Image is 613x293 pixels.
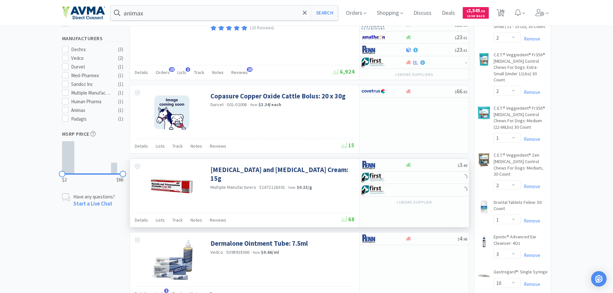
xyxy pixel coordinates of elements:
button: +3more suppliers [392,70,436,79]
div: ( 1 ) [118,63,123,71]
img: 67d67680309e4a0bb49a5ff0391dcc42_6.png [361,185,385,195]
div: Multiple Manufacturers [71,89,111,97]
span: . 61 [462,35,467,40]
span: Reviews [231,69,248,75]
span: Track [172,217,183,223]
span: Details [135,217,148,223]
span: Lists [177,69,186,75]
div: Open Intercom Messenger [591,271,607,287]
span: from [288,185,295,190]
span: 001-02008 [227,102,247,107]
span: . 58 [480,9,485,13]
div: Padagis [71,115,111,123]
img: 1c10857a09c646da9d0cd4c6a245fbf4_632603.jpeg [478,201,490,214]
img: f3b6be8e70fb4801bbbea06dfb17de7c_545681.jpeg [151,92,193,133]
strong: $0.66 / ml [261,249,279,255]
a: Remove [521,281,540,287]
span: · [286,184,287,190]
span: Track [194,69,204,75]
span: Details [135,69,148,75]
div: Human Pharma [71,98,111,105]
span: 3 [458,161,467,169]
div: Durvet [71,63,111,71]
span: . 48 [462,163,467,168]
span: . 61 [462,48,467,53]
img: 23acc3de5f3f47258cc4bca21d71aa06_263937.jpeg [478,53,490,66]
a: Remove [521,89,540,95]
a: Remove [521,183,540,189]
img: c8ed6304adfc425e9ee7ddc2071851a9_263961.jpeg [478,106,490,119]
img: e1133ece90fa4a959c5ae41b0808c578_9.png [361,45,385,55]
span: Lists [156,217,165,223]
span: 4 [458,235,467,242]
img: 46d8ed96f24e4934a5993364467d2f28_81624.jpeg [478,235,490,248]
img: 48e06f1baccb4010beb3d332e03d4290_93392.jpeg [150,239,193,281]
a: Epiotic® Advanced Ear Cleanser: 4Oz [494,234,548,249]
img: e283761ee6af486d8a8ba3913d729c52_314360.jpeg [478,153,490,166]
div: ( 1 ) [118,98,123,105]
div: ( 3 ) [118,46,123,53]
img: e1133ece90fa4a959c5ae41b0808c578_9.png [361,234,385,243]
a: Copasure Copper Oxide Cattle Bolus: 20 x 30g [210,92,346,100]
img: 77fca1acd8b6420a9015268ca798ef17_1.png [361,87,385,96]
span: 23 [455,21,467,28]
span: $ [458,163,460,168]
a: C.E.T.® Veggiedent® Zen [MEDICAL_DATA] Control Chews For Dogs: Medium, 30 Count [494,152,548,180]
span: 23 [455,33,467,41]
span: 1 [186,67,190,72]
div: Dechra [71,46,111,53]
a: Drontal Tablets Feline: 50 Count [494,199,548,215]
a: Dermalone Ointment Tube: 7.5ml [210,239,308,248]
h5: MSRP Price [62,130,123,138]
span: $ [458,237,460,242]
span: Cash Back [467,14,485,19]
div: ( 1 ) [118,80,123,88]
input: Search by item, sku, manufacturer, ingredient, size... [111,5,338,20]
span: 51672126301 [259,184,285,190]
a: Remove [521,252,540,258]
span: 20 [169,67,175,72]
span: · [248,102,249,107]
span: Notes [190,143,202,149]
span: 15 [341,142,355,149]
img: e4e33dab9f054f5782a47901c742baa9_102.png [62,6,105,20]
strong: $3.34 / each [258,102,282,107]
span: 5098938366 [226,249,250,255]
a: Start a Live Chat [73,200,112,207]
div: Med-Pharmex [71,72,111,79]
span: Notes [212,69,224,75]
span: $ [455,23,457,28]
span: Notes [190,217,202,223]
strong: $0.23 / g [297,184,312,190]
span: - [465,59,467,66]
div: ( 1 ) [118,89,123,97]
a: Discuss [411,10,434,16]
img: 2f9d2cd7387e4a519d3fcce2ee6ab569_91993.png [151,165,193,207]
a: Durvet [210,102,224,107]
div: Sandoz Inc [71,80,111,88]
div: Vedco [71,54,111,62]
div: ( 1 ) [118,115,123,123]
span: $ [467,9,468,13]
span: from [253,250,260,255]
img: 67d67680309e4a0bb49a5ff0391dcc42_6.png [361,173,385,182]
button: +1more supplier [393,198,435,207]
span: Details [135,143,148,149]
a: $2,545.58Cash Back [463,4,489,22]
a: Remove [521,218,540,224]
img: f3b1464bfe2b4b749b89824352715700_51447.jpeg [478,270,490,282]
img: 3331a67d23dc422aa21b1ec98afbf632_11.png [361,32,385,42]
div: ( 1 ) [118,72,123,79]
div: ( 1 ) [118,106,123,114]
span: 68 [341,215,355,223]
a: Multiple Manufacturers [210,184,256,190]
span: · [225,102,226,107]
a: Deals [439,10,458,16]
span: Reviews [210,217,226,223]
span: · [257,184,258,190]
span: $66 [116,176,123,184]
span: Lists [156,143,165,149]
span: Orders [156,69,170,75]
span: . 82 [462,89,467,94]
span: $ [455,89,457,94]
